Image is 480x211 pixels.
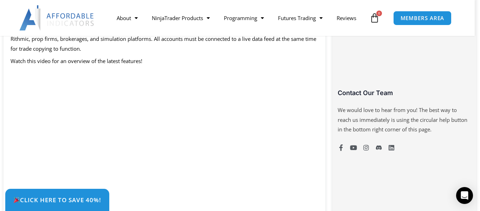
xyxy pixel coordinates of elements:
[145,10,217,26] a: NinjaTrader Products
[359,8,390,28] a: 0
[11,25,316,52] span: NinjaTrader Trade Copier runs on the NinjaTrader Desktop Platform and supports accounts from Trad...
[393,11,452,25] a: MEMBERS AREA
[19,5,95,31] img: LogoAI | Affordable Indicators – NinjaTrader
[217,10,271,26] a: Programming
[14,197,20,203] img: 🎉
[271,10,330,26] a: Futures Trading
[5,189,109,211] a: 🎉Click Here to save 40%!
[110,10,145,26] a: About
[11,57,142,64] span: Watch this video for an overview of the latest features!
[338,89,471,97] h3: Contact Our Team
[376,11,382,16] span: 0
[456,187,473,204] div: Open Intercom Messenger
[338,105,471,135] p: We would love to hear from you! The best way to reach us immediately is using the circular help b...
[401,15,445,21] span: MEMBERS AREA
[330,10,363,26] a: Reviews
[110,10,368,26] nav: Menu
[13,197,101,203] span: Click Here to save 40%!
